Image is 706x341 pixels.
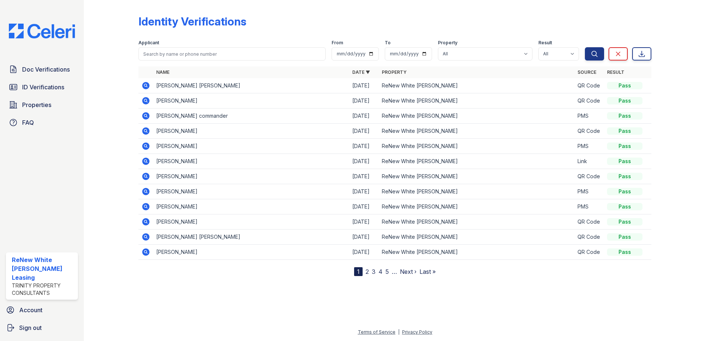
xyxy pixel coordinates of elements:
td: [PERSON_NAME] [153,154,349,169]
span: Account [19,306,42,314]
span: Sign out [19,323,42,332]
a: Account [3,303,81,317]
div: Pass [607,127,642,135]
td: [PERSON_NAME] [PERSON_NAME] [153,230,349,245]
td: Link [575,154,604,169]
td: ReNew White [PERSON_NAME] [379,78,575,93]
div: Pass [607,112,642,120]
td: [DATE] [349,139,379,154]
a: ID Verifications [6,80,78,94]
a: 2 [366,268,369,275]
td: ReNew White [PERSON_NAME] [379,108,575,124]
td: [DATE] [349,154,379,169]
span: Doc Verifications [22,65,70,74]
td: [PERSON_NAME] [153,139,349,154]
a: Property [382,69,407,75]
div: Identity Verifications [138,15,246,28]
td: QR Code [575,124,604,139]
a: Terms of Service [358,329,395,335]
td: QR Code [575,214,604,230]
td: [DATE] [349,78,379,93]
td: PMS [575,199,604,214]
div: Pass [607,82,642,89]
a: Name [156,69,169,75]
input: Search by name or phone number [138,47,326,61]
td: PMS [575,184,604,199]
a: Date ▼ [352,69,370,75]
td: [DATE] [349,124,379,139]
div: ReNew White [PERSON_NAME] Leasing [12,255,75,282]
td: [PERSON_NAME] [153,184,349,199]
a: Privacy Policy [402,329,432,335]
td: [PERSON_NAME] [153,214,349,230]
a: 3 [372,268,376,275]
td: [PERSON_NAME] [PERSON_NAME] [153,78,349,93]
img: CE_Logo_Blue-a8612792a0a2168367f1c8372b55b34899dd931a85d93a1a3d3e32e68fde9ad4.png [3,24,81,38]
td: [DATE] [349,199,379,214]
td: [PERSON_NAME] [153,199,349,214]
a: Doc Verifications [6,62,78,77]
span: ID Verifications [22,83,64,92]
td: ReNew White [PERSON_NAME] [379,139,575,154]
div: Pass [607,203,642,210]
td: [PERSON_NAME] commander [153,108,349,124]
div: Pass [607,233,642,241]
td: ReNew White [PERSON_NAME] [379,230,575,245]
div: 1 [354,267,363,276]
td: [PERSON_NAME] [153,245,349,260]
td: [DATE] [349,214,379,230]
div: Pass [607,188,642,195]
div: Pass [607,248,642,256]
td: ReNew White [PERSON_NAME] [379,199,575,214]
td: [DATE] [349,108,379,124]
td: [DATE] [349,93,379,108]
td: QR Code [575,245,604,260]
a: 5 [385,268,389,275]
a: Next › [400,268,417,275]
div: Pass [607,142,642,150]
td: [DATE] [349,169,379,184]
td: PMS [575,139,604,154]
label: From [332,40,343,46]
div: Trinity Property Consultants [12,282,75,297]
td: [DATE] [349,184,379,199]
label: Result [538,40,552,46]
td: QR Code [575,169,604,184]
a: Result [607,69,624,75]
td: [DATE] [349,245,379,260]
div: Pass [607,158,642,165]
td: ReNew White [PERSON_NAME] [379,245,575,260]
td: ReNew White [PERSON_NAME] [379,169,575,184]
span: … [392,267,397,276]
td: [PERSON_NAME] [153,169,349,184]
td: ReNew White [PERSON_NAME] [379,93,575,108]
label: Property [438,40,457,46]
td: ReNew White [PERSON_NAME] [379,154,575,169]
label: Applicant [138,40,159,46]
a: Source [578,69,596,75]
span: FAQ [22,118,34,127]
div: Pass [607,173,642,180]
td: ReNew White [PERSON_NAME] [379,184,575,199]
div: | [398,329,400,335]
td: QR Code [575,78,604,93]
td: [PERSON_NAME] [153,124,349,139]
label: To [385,40,391,46]
span: Properties [22,100,51,109]
td: QR Code [575,93,604,108]
a: 4 [378,268,383,275]
a: Properties [6,97,78,112]
a: FAQ [6,115,78,130]
a: Last » [419,268,436,275]
td: [DATE] [349,230,379,245]
div: Pass [607,218,642,225]
a: Sign out [3,320,81,335]
td: [PERSON_NAME] [153,93,349,108]
td: ReNew White [PERSON_NAME] [379,214,575,230]
td: ReNew White [PERSON_NAME] [379,124,575,139]
td: PMS [575,108,604,124]
td: QR Code [575,230,604,245]
div: Pass [607,97,642,104]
